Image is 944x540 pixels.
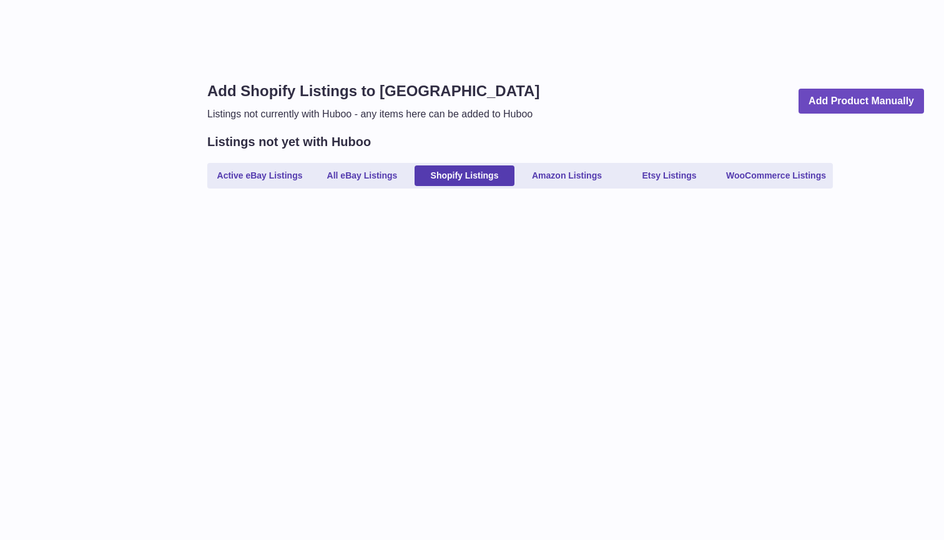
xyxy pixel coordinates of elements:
[799,89,924,114] a: Add Product Manually
[517,165,617,186] a: Amazon Listings
[722,165,830,186] a: WooCommerce Listings
[207,81,539,101] h1: Add Shopify Listings to [GEOGRAPHIC_DATA]
[415,165,514,186] a: Shopify Listings
[312,165,412,186] a: All eBay Listings
[207,134,371,150] h2: Listings not yet with Huboo
[207,107,539,121] p: Listings not currently with Huboo - any items here can be added to Huboo
[619,165,719,186] a: Etsy Listings
[210,165,310,186] a: Active eBay Listings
